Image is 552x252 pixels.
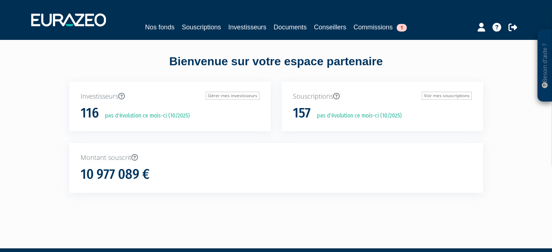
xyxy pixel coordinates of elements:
a: Investisseurs [228,22,266,32]
a: Nos fonds [145,22,175,32]
a: Souscriptions [182,22,221,32]
div: Bienvenue sur votre espace partenaire [64,53,488,82]
p: Besoin d'aide ? [541,33,549,98]
span: 1 [397,24,407,32]
a: Documents [274,22,307,32]
img: 1732889491-logotype_eurazeo_blanc_rvb.png [31,13,106,26]
p: Montant souscrit [81,153,472,162]
a: Commissions1 [353,22,407,32]
a: Gérer mes investisseurs [206,92,259,100]
p: Investisseurs [81,92,259,101]
p: pas d'évolution ce mois-ci (10/2025) [100,112,190,120]
p: Souscriptions [293,92,472,101]
a: Voir mes souscriptions [422,92,472,100]
a: Conseillers [314,22,346,32]
h1: 116 [81,106,99,121]
h1: 157 [293,106,311,121]
h1: 10 977 089 € [81,167,150,182]
p: pas d'évolution ce mois-ci (10/2025) [312,112,402,120]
